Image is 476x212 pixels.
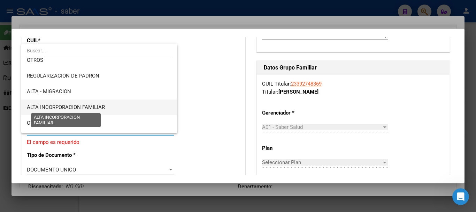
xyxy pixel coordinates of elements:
[27,88,71,95] span: ALTA - MIGRACION
[27,73,99,79] span: REGULARIZACION DE PADRON
[27,57,43,63] span: OTROS
[27,120,43,126] span: OTROS
[452,188,469,205] iframe: Intercom live chat
[27,104,105,110] span: ALTA INCORPORACION FAMILIAR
